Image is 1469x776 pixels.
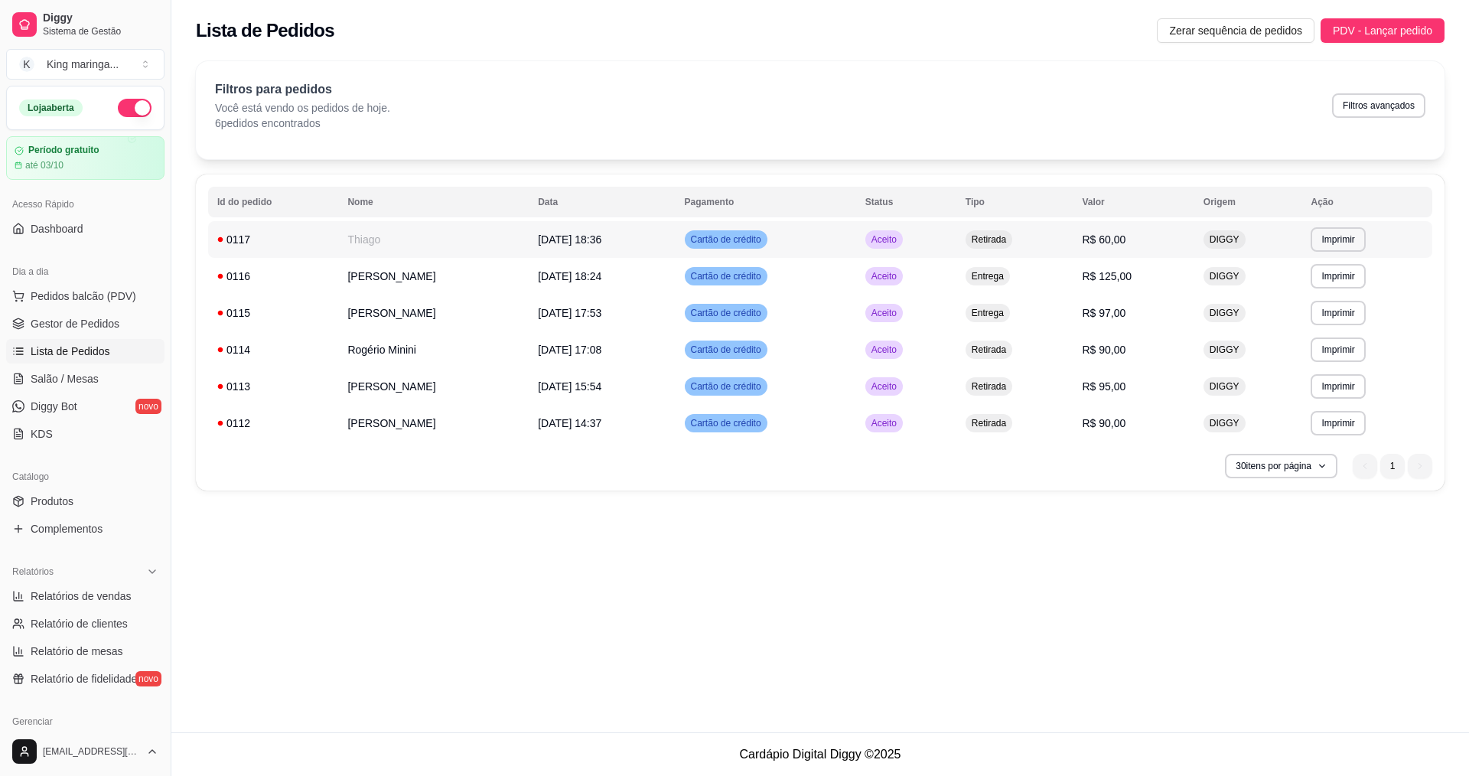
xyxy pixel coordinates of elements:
[538,270,601,282] span: [DATE] 18:24
[1207,344,1243,356] span: DIGGY
[6,394,164,419] a: Diggy Botnovo
[1311,227,1365,252] button: Imprimir
[31,344,110,359] span: Lista de Pedidos
[31,316,119,331] span: Gestor de Pedidos
[6,284,164,308] button: Pedidos balcão (PDV)
[868,307,900,319] span: Aceito
[6,339,164,364] a: Lista de Pedidos
[31,589,132,604] span: Relatórios de vendas
[6,192,164,217] div: Acesso Rápido
[1333,22,1432,39] span: PDV - Lançar pedido
[6,49,164,80] button: Select a team
[868,380,900,393] span: Aceito
[28,145,99,156] article: Período gratuito
[1301,187,1432,217] th: Ação
[676,187,856,217] th: Pagamento
[1207,380,1243,393] span: DIGGY
[43,745,140,758] span: [EMAIL_ADDRESS][DOMAIN_NAME]
[338,405,529,442] td: [PERSON_NAME]
[43,11,158,25] span: Diggy
[31,426,53,442] span: KDS
[6,667,164,691] a: Relatório de fidelidadenovo
[1082,344,1125,356] span: R$ 90,00
[31,521,103,536] span: Complementos
[1207,270,1243,282] span: DIGGY
[956,187,1073,217] th: Tipo
[6,367,164,391] a: Salão / Mesas
[538,380,601,393] span: [DATE] 15:54
[217,269,329,284] div: 0116
[969,307,1007,319] span: Entrega
[31,221,83,236] span: Dashboard
[1311,411,1365,435] button: Imprimir
[338,295,529,331] td: [PERSON_NAME]
[6,311,164,336] a: Gestor de Pedidos
[969,380,1009,393] span: Retirada
[1194,187,1302,217] th: Origem
[217,305,329,321] div: 0115
[688,307,764,319] span: Cartão de crédito
[215,116,390,131] p: 6 pedidos encontrados
[1311,374,1365,399] button: Imprimir
[1207,307,1243,319] span: DIGGY
[1311,264,1365,289] button: Imprimir
[217,342,329,357] div: 0114
[1380,454,1405,478] li: pagination item 1 active
[538,344,601,356] span: [DATE] 17:08
[6,611,164,636] a: Relatório de clientes
[868,344,900,356] span: Aceito
[31,671,137,686] span: Relatório de fidelidade
[688,233,764,246] span: Cartão de crédito
[338,368,529,405] td: [PERSON_NAME]
[217,232,329,247] div: 0117
[338,258,529,295] td: [PERSON_NAME]
[217,416,329,431] div: 0112
[31,399,77,414] span: Diggy Bot
[1157,18,1314,43] button: Zerar sequência de pedidos
[868,233,900,246] span: Aceito
[1169,22,1302,39] span: Zerar sequência de pedidos
[6,733,164,770] button: [EMAIL_ADDRESS][DOMAIN_NAME]
[338,221,529,258] td: Thiago
[688,417,764,429] span: Cartão de crédito
[6,584,164,608] a: Relatórios de vendas
[529,187,675,217] th: Data
[1321,18,1445,43] button: PDV - Lançar pedido
[215,80,390,99] p: Filtros para pedidos
[6,259,164,284] div: Dia a dia
[1082,270,1132,282] span: R$ 125,00
[6,709,164,734] div: Gerenciar
[538,233,601,246] span: [DATE] 18:36
[6,422,164,446] a: KDS
[688,270,764,282] span: Cartão de crédito
[171,732,1469,776] footer: Cardápio Digital Diggy © 2025
[208,187,338,217] th: Id do pedido
[19,99,83,116] div: Loja aberta
[1311,337,1365,362] button: Imprimir
[47,57,119,72] div: King maringa ...
[969,417,1009,429] span: Retirada
[6,136,164,180] a: Período gratuitoaté 03/10
[6,217,164,241] a: Dashboard
[6,465,164,489] div: Catálogo
[1073,187,1194,217] th: Valor
[688,380,764,393] span: Cartão de crédito
[6,489,164,514] a: Produtos
[856,187,956,217] th: Status
[1082,233,1125,246] span: R$ 60,00
[31,494,73,509] span: Produtos
[1207,233,1243,246] span: DIGGY
[12,566,54,578] span: Relatórios
[969,270,1007,282] span: Entrega
[338,331,529,368] td: Rogério Minini
[19,57,34,72] span: K
[969,233,1009,246] span: Retirada
[6,639,164,664] a: Relatório de mesas
[1225,454,1337,478] button: 30itens por página
[31,289,136,304] span: Pedidos balcão (PDV)
[6,6,164,43] a: DiggySistema de Gestão
[31,371,99,386] span: Salão / Mesas
[868,417,900,429] span: Aceito
[31,644,123,659] span: Relatório de mesas
[1311,301,1365,325] button: Imprimir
